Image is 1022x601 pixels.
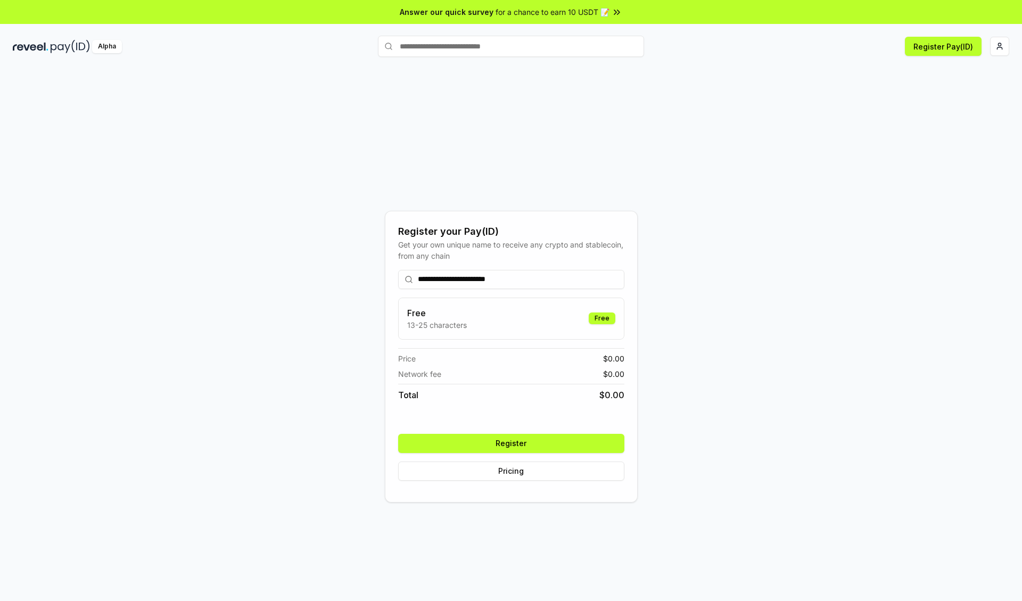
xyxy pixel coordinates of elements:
[398,462,624,481] button: Pricing
[13,40,48,53] img: reveel_dark
[398,368,441,380] span: Network fee
[407,319,467,331] p: 13-25 characters
[407,307,467,319] h3: Free
[589,312,615,324] div: Free
[398,389,418,401] span: Total
[398,239,624,261] div: Get your own unique name to receive any crypto and stablecoin, from any chain
[398,224,624,239] div: Register your Pay(ID)
[905,37,982,56] button: Register Pay(ID)
[603,353,624,364] span: $ 0.00
[398,353,416,364] span: Price
[400,6,493,18] span: Answer our quick survey
[496,6,609,18] span: for a chance to earn 10 USDT 📝
[603,368,624,380] span: $ 0.00
[92,40,122,53] div: Alpha
[599,389,624,401] span: $ 0.00
[398,434,624,453] button: Register
[51,40,90,53] img: pay_id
